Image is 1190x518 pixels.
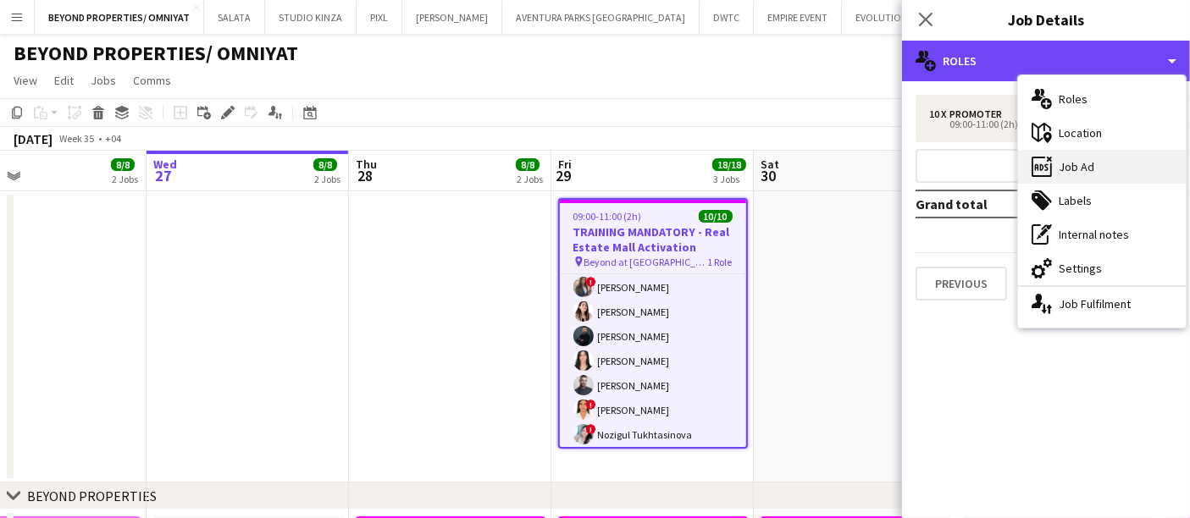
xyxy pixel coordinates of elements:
[584,256,708,268] span: Beyond at [GEOGRAPHIC_DATA]
[47,69,80,91] a: Edit
[949,108,1009,120] div: Promoter
[902,41,1190,81] div: Roles
[313,158,337,171] span: 8/8
[153,157,177,172] span: Wed
[929,120,1145,129] div: 09:00-11:00 (2h)
[754,1,842,34] button: EMPIRE EVENT
[586,424,596,434] span: !
[1018,218,1186,251] div: Internal notes
[700,1,754,34] button: DWTC
[27,488,157,504] div: BEYOND PROPERTIES
[14,73,37,88] span: View
[357,1,402,34] button: PIXL
[7,69,44,91] a: View
[517,173,543,185] div: 2 Jobs
[353,166,377,185] span: 28
[558,198,748,449] app-job-card: 09:00-11:00 (2h)10/10TRAINING MANDATORY - Real Estate Mall Activation Beyond at [GEOGRAPHIC_DATA]...
[54,73,74,88] span: Edit
[91,73,116,88] span: Jobs
[356,157,377,172] span: Thu
[516,158,540,171] span: 8/8
[708,256,733,268] span: 1 Role
[502,1,700,34] button: AVENTURA PARKS [GEOGRAPHIC_DATA]
[151,166,177,185] span: 27
[758,166,779,185] span: 30
[586,400,596,410] span: !
[761,157,779,172] span: Sat
[560,224,746,255] h3: TRAINING MANDATORY - Real Estate Mall Activation
[712,158,746,171] span: 18/18
[699,210,733,223] span: 10/10
[133,73,171,88] span: Comms
[556,166,572,185] span: 29
[35,1,204,34] button: BEYOND PROPERTIES/ OMNIYAT
[916,267,1007,300] button: Previous
[204,1,265,34] button: SALATA
[929,108,949,120] div: 10 x
[573,210,642,223] span: 09:00-11:00 (2h)
[560,173,746,451] app-card-role: 09:00-11:00 (2h)[PERSON_NAME]![PERSON_NAME]Mounder Sidali![PERSON_NAME][PERSON_NAME][PERSON_NAME]...
[1018,184,1186,218] div: Labels
[112,173,138,185] div: 2 Jobs
[402,1,502,34] button: [PERSON_NAME]
[902,8,1190,30] h3: Job Details
[1018,82,1186,116] div: Roles
[842,1,922,34] button: EVOLUTION
[84,69,123,91] a: Jobs
[1018,116,1186,150] div: Location
[56,132,98,145] span: Week 35
[1018,150,1186,184] div: Job Ad
[111,158,135,171] span: 8/8
[265,1,357,34] button: STUDIO KINZA
[916,190,1070,218] td: Grand total
[916,149,1176,183] button: Add role
[314,173,340,185] div: 2 Jobs
[586,277,596,287] span: !
[14,41,298,66] h1: BEYOND PROPERTIES/ OMNIYAT
[558,157,572,172] span: Fri
[1018,251,1186,285] div: Settings
[713,173,745,185] div: 3 Jobs
[105,132,121,145] div: +04
[1018,287,1186,321] div: Job Fulfilment
[126,69,178,91] a: Comms
[14,130,53,147] div: [DATE]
